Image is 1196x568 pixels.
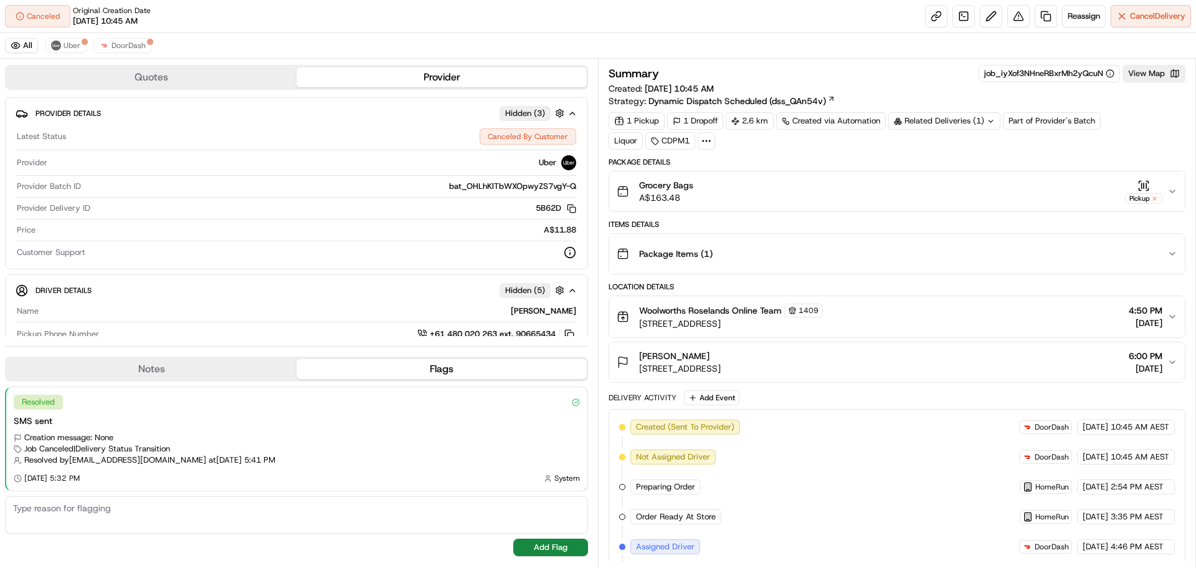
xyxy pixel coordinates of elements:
button: 5B62D [536,203,576,214]
span: [DATE] 10:45 AM [73,16,138,27]
span: Hidden ( 3 ) [505,108,545,119]
span: HomeRun [1035,512,1069,522]
button: Grocery BagsA$163.48Pickup [609,171,1185,211]
a: Created via Automation [776,112,886,130]
span: Dynamic Dispatch Scheduled (dss_QAn54v) [648,95,826,107]
span: Assigned Driver [636,541,695,552]
span: DoorDash [1035,542,1069,552]
button: Quotes [6,67,297,87]
button: Driver DetailsHidden (5) [16,280,577,301]
span: Creation message: None [24,432,113,443]
button: Provider [297,67,587,87]
span: 10:45 AM AEST [1111,451,1169,463]
span: Job Canceled | Delivery Status Transition [24,443,170,455]
button: Pickup [1125,180,1162,204]
img: doordash_logo_v2.png [1022,422,1032,432]
span: Pickup Phone Number [17,329,99,340]
div: Delivery Activity [609,393,676,403]
span: Grocery Bags [639,179,693,191]
span: +61 480 020 263 ext. 90665434 [430,329,556,340]
span: [DATE] [1083,541,1108,552]
button: Reassign [1062,5,1106,27]
span: 6:00 PM [1129,350,1162,362]
span: 4:46 PM AEST [1111,541,1164,552]
span: 1409 [799,306,819,315]
span: DoorDash [112,41,146,51]
img: uber-new-logo.jpeg [561,155,576,170]
button: DoorDash [93,38,151,53]
span: [DATE] [1129,317,1162,329]
span: Original Creation Date [73,6,151,16]
div: job_iyXof3NHneRBxrMh2yQcuN [984,68,1114,79]
button: CancelDelivery [1111,5,1191,27]
span: bat_OHLhKlTbWXOpwyZS7vgY-Q [449,181,576,192]
span: Woolworths Roselands Online Team [639,304,782,317]
button: All [5,38,38,53]
span: at [DATE] 5:41 PM [209,455,275,466]
span: 2:54 PM AEST [1111,481,1164,493]
img: uber-new-logo.jpeg [51,41,61,51]
a: Dynamic Dispatch Scheduled (dss_QAn54v) [648,95,835,107]
button: Add Flag [513,539,588,556]
div: Resolved [14,395,63,410]
span: Uber [64,41,80,51]
span: A$163.48 [639,191,693,204]
span: 4:50 PM [1129,304,1162,317]
span: Resolved by [EMAIL_ADDRESS][DOMAIN_NAME] [24,455,206,466]
span: Latest Status [17,131,66,142]
button: Uber [45,38,86,53]
div: 2.6 km [726,112,774,130]
span: Provider Details [36,108,101,118]
button: Woolworths Roselands Online Team1409[STREET_ADDRESS]4:50 PM[DATE] [609,296,1185,337]
span: [DATE] [1129,362,1162,375]
span: [DATE] 5:32 PM [24,473,80,483]
button: Notes [6,359,297,379]
button: Hidden (3) [500,105,567,121]
div: CDPM1 [645,132,695,150]
img: doordash_logo_v2.png [99,41,109,51]
span: Package Items ( 1 ) [639,248,713,260]
span: [DATE] [1083,421,1108,433]
span: Not Assigned Driver [636,451,710,463]
span: Price [17,224,36,236]
span: Provider Batch ID [17,181,81,192]
button: Package Items (1) [609,234,1185,274]
span: DoorDash [1035,452,1069,462]
button: [PERSON_NAME][STREET_ADDRESS]6:00 PM[DATE] [609,342,1185,382]
div: Pickup [1125,193,1162,204]
div: 1 Pickup [609,112,665,130]
span: 3:35 PM AEST [1111,511,1164,522]
span: HomeRun [1035,482,1069,492]
div: 1 Dropoff [667,112,723,130]
span: 10:45 AM AEST [1111,421,1169,433]
div: Package Details [609,157,1185,167]
span: [DATE] 10:45 AM [645,83,714,94]
button: Provider DetailsHidden (3) [16,103,577,123]
span: [DATE] [1083,481,1108,493]
div: Items Details [609,219,1185,229]
span: Cancel Delivery [1130,11,1185,22]
div: Strategy: [609,95,835,107]
button: Flags [297,359,587,379]
span: Reassign [1068,11,1100,22]
span: DoorDash [1035,422,1069,432]
span: Driver Details [36,286,92,296]
span: [STREET_ADDRESS] [639,362,721,375]
div: Related Deliveries (1) [888,112,1000,130]
a: +61 480 020 263 ext. 90665434 [417,327,576,341]
div: [PERSON_NAME] [44,306,576,317]
button: Canceled [5,5,70,27]
span: Order Ready At Store [636,511,716,522]
span: [DATE] [1083,511,1108,522]
span: Preparing Order [636,481,695,493]
span: System [554,473,580,483]
span: Created (Sent To Provider) [636,421,734,433]
span: Hidden ( 5 ) [505,285,545,296]
div: Liquor [609,132,643,150]
span: A$11.88 [544,224,576,236]
span: Created: [609,82,714,95]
